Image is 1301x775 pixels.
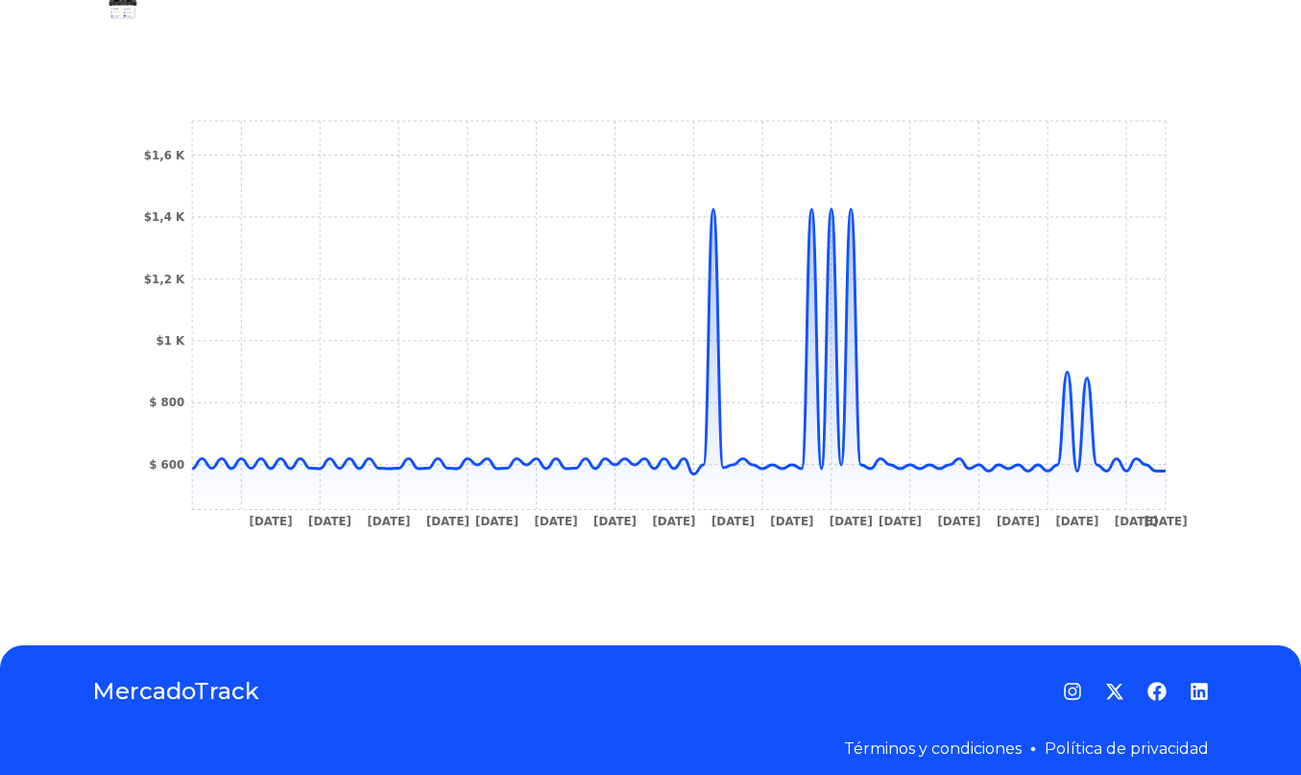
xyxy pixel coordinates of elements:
[1147,682,1167,701] a: Facebook
[830,515,873,528] tspan: [DATE]
[144,210,185,224] tspan: $1,4 K
[144,149,185,162] tspan: $1,6 K
[475,515,518,528] tspan: [DATE]
[652,515,695,528] tspan: [DATE]
[593,515,637,528] tspan: [DATE]
[149,396,184,409] tspan: $ 800
[1045,739,1209,758] a: Política de privacidad
[1105,682,1124,701] a: Twitter
[367,515,410,528] tspan: [DATE]
[535,515,578,528] tspan: [DATE]
[997,515,1040,528] tspan: [DATE]
[844,739,1022,758] a: Términos y condiciones
[308,515,351,528] tspan: [DATE]
[156,334,185,348] tspan: $1 K
[426,515,470,528] tspan: [DATE]
[149,458,184,472] tspan: $ 600
[250,515,293,528] tspan: [DATE]
[711,515,755,528] tspan: [DATE]
[1190,682,1209,701] a: LinkedIn
[1144,515,1188,528] tspan: [DATE]
[879,515,922,528] tspan: [DATE]
[1055,515,1098,528] tspan: [DATE]
[1063,682,1082,701] a: Instagram
[770,515,813,528] tspan: [DATE]
[937,515,980,528] tspan: [DATE]
[144,273,185,286] tspan: $1,2 K
[1115,515,1158,528] tspan: [DATE]
[92,676,259,707] a: MercadoTrack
